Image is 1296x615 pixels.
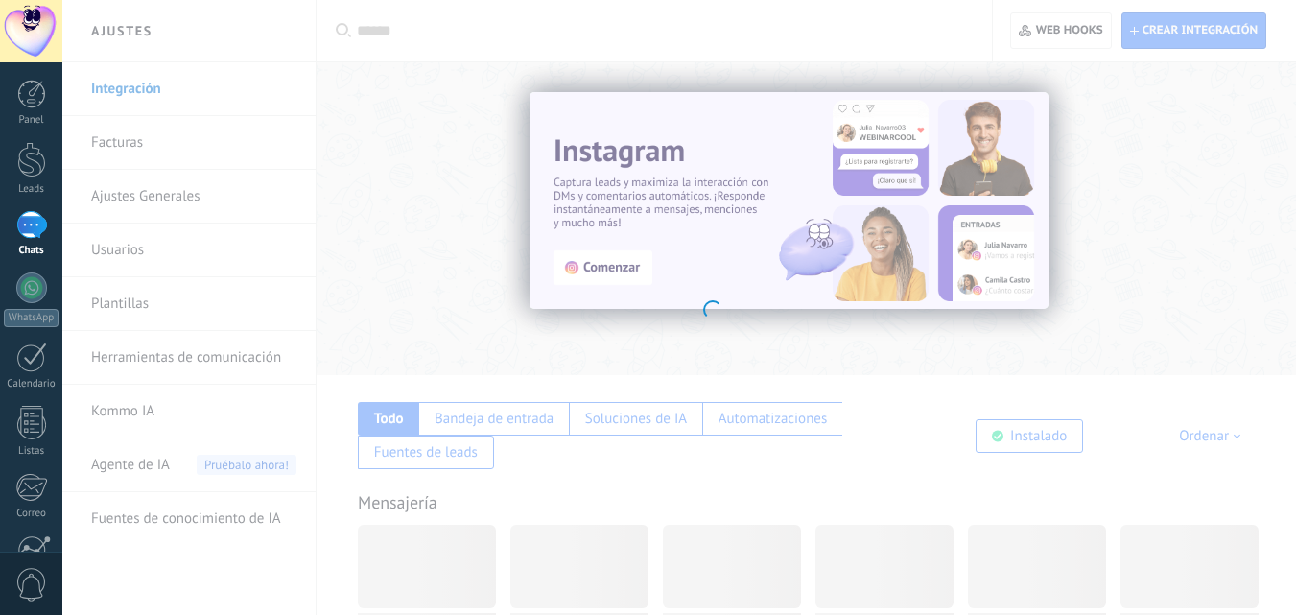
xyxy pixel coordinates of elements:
[4,378,59,390] div: Calendario
[4,114,59,127] div: Panel
[4,445,59,458] div: Listas
[4,309,59,327] div: WhatsApp
[4,508,59,520] div: Correo
[4,245,59,257] div: Chats
[4,183,59,196] div: Leads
